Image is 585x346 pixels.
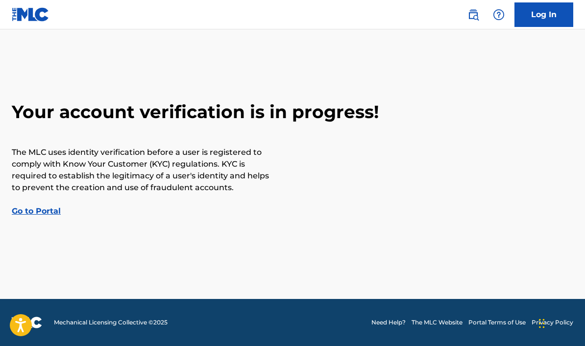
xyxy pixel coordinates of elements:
[463,5,483,25] a: Public Search
[12,7,49,22] img: MLC Logo
[539,309,545,338] div: Drag
[12,317,42,328] img: logo
[536,299,585,346] iframe: Chat Widget
[467,9,479,21] img: search
[532,318,573,327] a: Privacy Policy
[12,147,271,194] p: The MLC uses identity verification before a user is registered to comply with Know Your Customer ...
[12,101,573,123] h2: Your account verification is in progress!
[412,318,463,327] a: The MLC Website
[514,2,573,27] a: Log In
[468,318,526,327] a: Portal Terms of Use
[12,206,61,216] a: Go to Portal
[371,318,406,327] a: Need Help?
[493,9,505,21] img: help
[489,5,509,25] div: Help
[54,318,168,327] span: Mechanical Licensing Collective © 2025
